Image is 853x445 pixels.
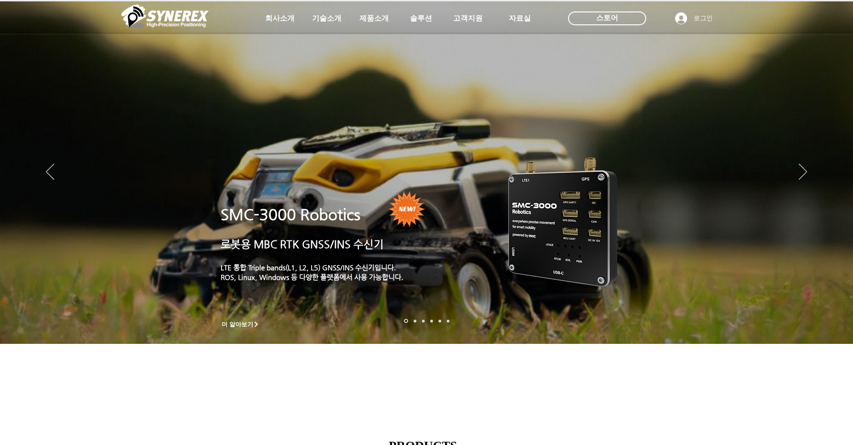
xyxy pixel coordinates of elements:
[359,14,389,23] span: 제품소개
[453,14,483,23] span: 고객지원
[257,9,303,28] a: 회사소개
[398,9,444,28] a: 솔루션
[404,319,408,323] a: 로봇- SMC 2000
[46,164,54,181] button: 이전
[568,11,646,25] div: 스토어
[497,9,543,28] a: 자료실
[495,144,631,298] img: KakaoTalk_20241224_155801212.png
[447,319,449,322] a: 정밀농업
[410,14,432,23] span: 솔루션
[422,319,425,322] a: 측량 IoT
[222,320,253,329] span: 더 알아보기
[690,14,716,23] span: 로그인
[430,319,433,322] a: 자율주행
[265,14,295,23] span: 회사소개
[221,206,360,223] a: SMC-3000 Robotics
[121,2,209,30] img: 씨너렉스_White_simbol_대지 1.png
[438,319,441,322] a: 로봇
[669,10,719,27] button: 로그인
[351,9,397,28] a: 제품소개
[509,14,531,23] span: 자료실
[414,319,416,322] a: 드론 8 - SMC 2000
[221,238,384,250] a: 로봇용 MBC RTK GNSS/INS 수신기
[596,13,618,23] span: 스토어
[221,263,396,271] a: LTE 통합 Triple bands(L1, L2, L5) GNSS/INS 수신기입니다.
[445,9,491,28] a: 고객지원
[799,164,807,181] button: 다음
[217,319,263,330] a: 더 알아보기
[304,9,350,28] a: 기술소개
[401,319,452,323] nav: 슬라이드
[312,14,341,23] span: 기술소개
[221,273,404,281] a: ROS, Linux, Windows 등 다양한 플랫폼에서 사용 가능합니다.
